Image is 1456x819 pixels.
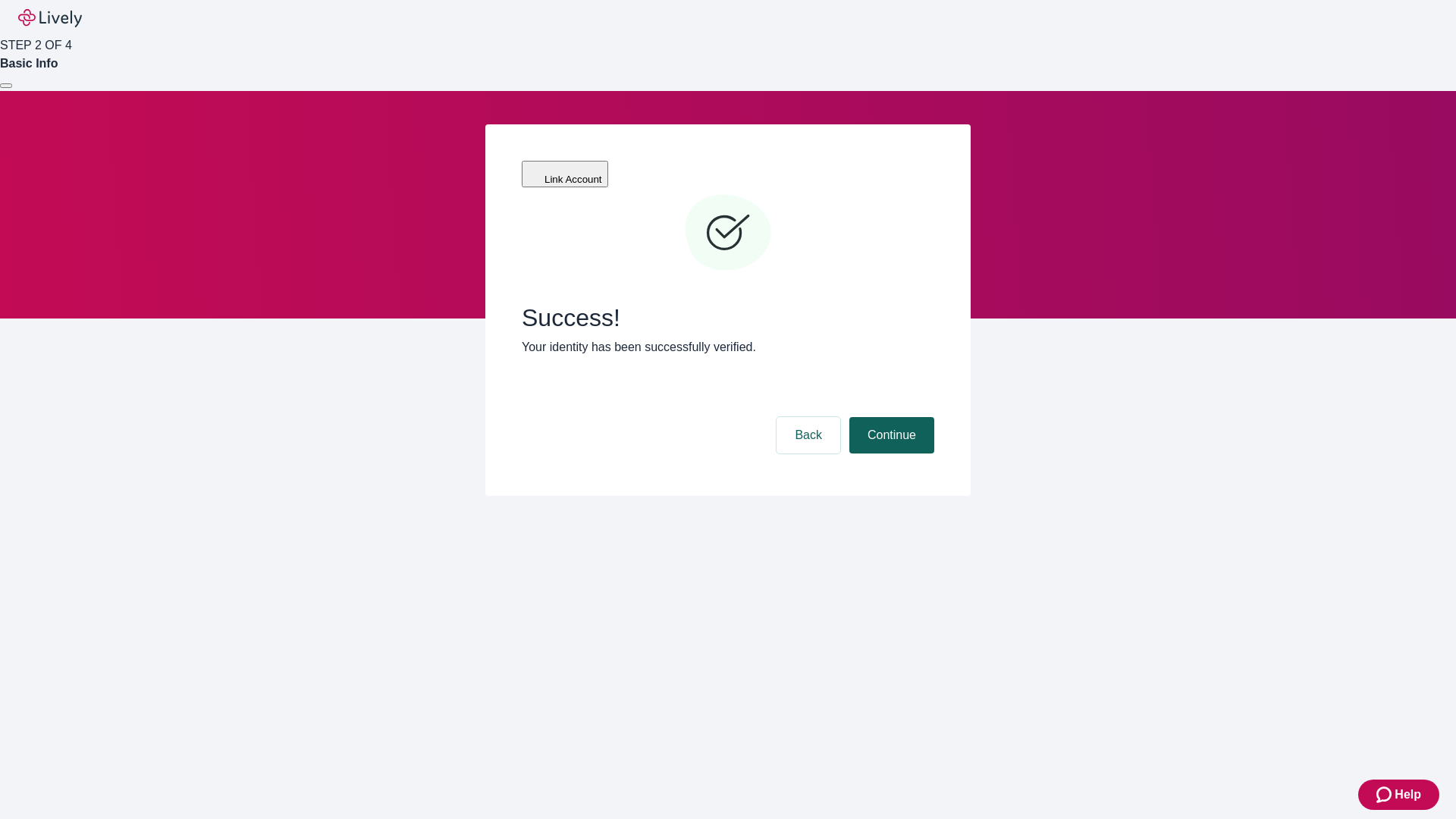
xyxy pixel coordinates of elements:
p: Your identity has been successfully verified. [522,338,934,356]
svg: Zendesk support icon [1376,786,1395,804]
img: Lively [18,9,82,27]
button: Link Account [522,161,608,187]
button: Back [777,417,840,453]
span: Success! [522,303,934,332]
button: Zendesk support iconHelp [1358,780,1439,810]
button: Continue [849,417,934,453]
svg: Checkmark icon [682,188,773,279]
span: Help [1395,786,1421,804]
